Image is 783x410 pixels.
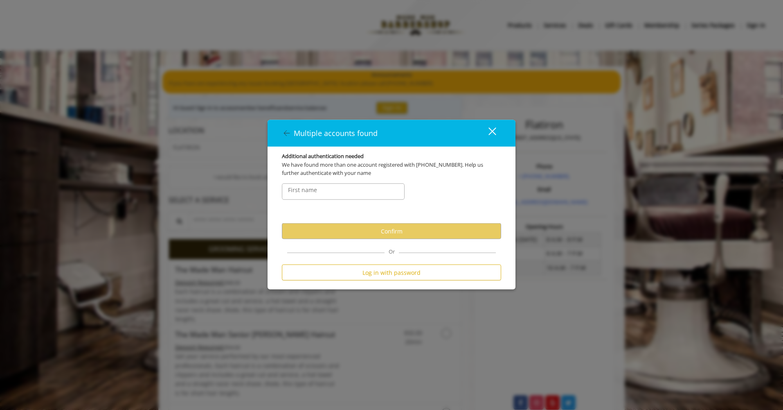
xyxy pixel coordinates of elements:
input: FirstNameText [282,183,405,200]
b: Additional authentication needed [282,152,364,160]
span: Multiple accounts found [294,128,378,138]
span: Or [385,248,399,255]
button: close dialog [473,125,501,141]
button: Confirm [282,223,501,239]
label: First name [284,186,321,195]
div: We have found more than one account registered with [PHONE_NUMBER]. Help us further authenticate ... [282,160,501,177]
button: Log in with password [282,265,501,281]
div: close dialog [479,127,495,139]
